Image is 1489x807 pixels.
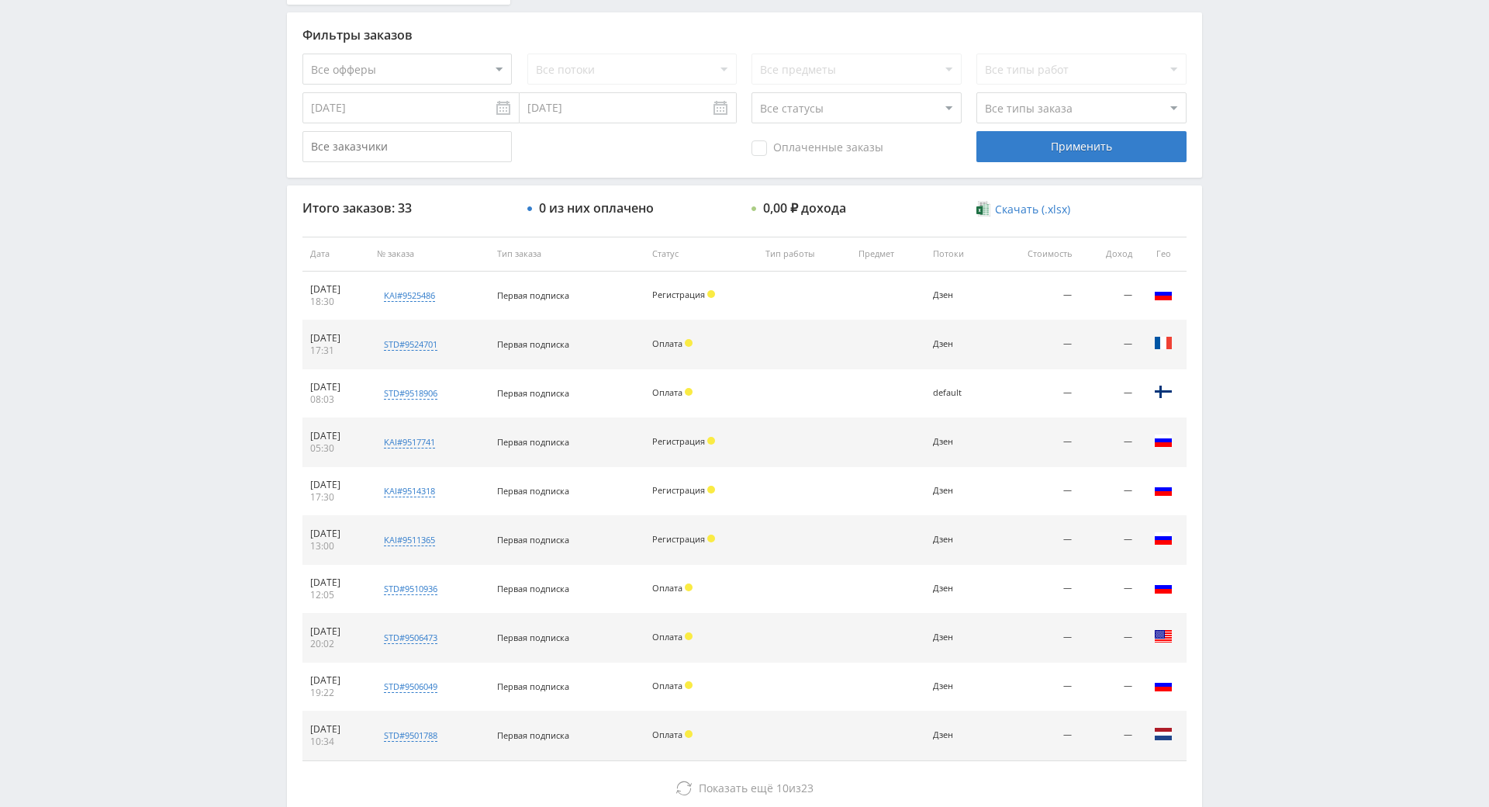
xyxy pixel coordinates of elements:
span: Первая подписка [497,338,569,350]
td: — [1080,712,1140,760]
div: [DATE] [310,381,361,393]
span: Первая подписка [497,534,569,546]
div: Дзен [933,437,985,447]
div: default [933,388,985,398]
th: № заказа [369,237,489,272]
div: Дзен [933,681,985,691]
th: Статус [644,237,758,272]
span: Холд [685,339,693,347]
div: Применить [976,131,1186,162]
div: 17:31 [310,345,361,357]
img: rus.png [1154,676,1173,694]
td: — [1080,467,1140,516]
span: 23 [801,781,814,795]
div: [DATE] [310,625,361,638]
th: Предмет [851,237,925,272]
span: Первая подписка [497,681,569,692]
span: из [699,781,814,795]
th: Доход [1080,237,1140,272]
span: Регистрация [652,435,705,447]
td: — [993,663,1080,712]
div: [DATE] [310,528,361,540]
th: Потоки [925,237,993,272]
img: xlsx [976,201,990,216]
div: [DATE] [310,430,361,442]
td: — [1080,272,1140,320]
td: — [1080,516,1140,565]
div: Дзен [933,632,985,642]
span: Холд [707,535,715,542]
td: — [1080,565,1140,614]
img: rus.png [1154,529,1173,548]
span: Первая подписка [497,583,569,594]
td: — [1080,418,1140,467]
span: Первая подписка [497,436,569,448]
div: std#9506473 [384,632,437,644]
div: [DATE] [310,577,361,589]
th: Тип работы [758,237,851,272]
td: — [993,712,1080,760]
span: Регистрация [652,533,705,545]
div: kai#9525486 [384,289,435,302]
div: 0,00 ₽ дохода [763,201,846,215]
span: Регистрация [652,289,705,300]
div: [DATE] [310,283,361,296]
div: 17:30 [310,491,361,504]
div: kai#9511365 [384,534,435,546]
div: std#9518906 [384,387,437,400]
img: fin.png [1154,383,1173,401]
span: Холд [685,388,693,396]
div: 05:30 [310,442,361,455]
div: Итого заказов: 33 [302,201,512,215]
div: std#9510936 [384,583,437,595]
span: Скачать (.xlsx) [995,203,1070,216]
span: Холд [685,681,693,689]
span: Холд [707,437,715,445]
span: Регистрация [652,484,705,496]
td: — [1080,369,1140,418]
td: — [993,369,1080,418]
img: rus.png [1154,285,1173,303]
td: — [993,418,1080,467]
div: [DATE] [310,479,361,491]
td: — [993,320,1080,369]
div: std#9506049 [384,681,437,693]
div: [DATE] [310,723,361,736]
div: Фильтры заказов [302,28,1187,42]
span: Холд [685,632,693,640]
div: 12:05 [310,589,361,601]
div: [DATE] [310,674,361,687]
th: Тип заказа [489,237,644,272]
input: Все заказчики [302,131,512,162]
span: Холд [685,730,693,738]
div: kai#9517741 [384,436,435,449]
button: Показать ещё 10из23 [302,773,1187,804]
th: Гео [1140,237,1187,272]
td: — [993,614,1080,663]
td: — [1080,320,1140,369]
img: fra.png [1154,334,1173,352]
div: 10:34 [310,736,361,748]
img: rus.png [1154,480,1173,499]
td: — [993,516,1080,565]
div: 0 из них оплачено [539,201,654,215]
span: Первая подписка [497,387,569,399]
a: Скачать (.xlsx) [976,202,1069,217]
span: Холд [707,486,715,494]
div: Дзен [933,290,985,300]
div: Дзен [933,339,985,349]
img: usa.png [1154,627,1173,646]
div: 08:03 [310,393,361,406]
span: Оплата [652,338,682,349]
span: 10 [776,781,789,795]
th: Дата [302,237,369,272]
div: 20:02 [310,638,361,650]
div: Дзен [933,535,985,545]
div: Дзен [933,584,985,594]
td: — [1080,663,1140,712]
td: — [993,467,1080,516]
div: 13:00 [310,540,361,552]
span: Первая подписка [497,632,569,643]
img: rus.png [1154,431,1173,450]
span: Первая подписка [497,485,569,497]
